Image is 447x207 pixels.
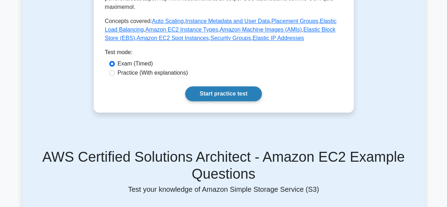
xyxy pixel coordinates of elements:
[271,18,318,24] a: Placement Groups
[185,86,262,101] a: Start practice test
[253,35,304,41] a: Elastic IP Addresses
[27,185,421,194] p: Test your knowledge of Amazon Simple Storage Service (S3)
[145,27,218,33] a: Amazon EC2 Instance Types
[105,27,336,41] a: Elastic Block Store (EBS)
[185,18,270,24] a: Instance Metadata and User Data
[152,18,184,24] a: Auto Scaling
[27,148,421,182] h5: AWS Certified Solutions Architect - Amazon EC2 Example Questions
[105,48,342,59] div: Test mode:
[136,35,209,41] a: Amazon EC2 Spot Instances
[105,17,342,42] p: Concepts covered: , , , , , , , , ,
[118,69,188,77] label: Practice (With explanations)
[210,35,251,41] a: Security Groups
[220,27,302,33] a: Amazon Machine Images (AMIs)
[118,59,153,68] label: Exam (Timed)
